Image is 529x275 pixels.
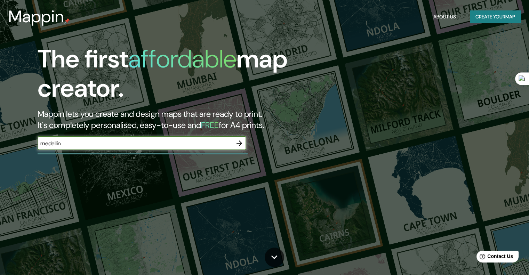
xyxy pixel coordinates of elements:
h2: Mappin lets you create and design maps that are ready to print. It's completely personalised, eas... [38,108,302,131]
h1: affordable [128,43,237,75]
button: About Us [431,10,459,23]
iframe: Help widget launcher [467,248,521,267]
img: mappin-pin [64,18,70,24]
h1: The first map creator. [38,45,302,108]
h3: Mappin [8,7,64,26]
h5: FREE [201,120,219,130]
input: Choose your favourite place [38,139,232,147]
button: Create yourmap [470,10,521,23]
